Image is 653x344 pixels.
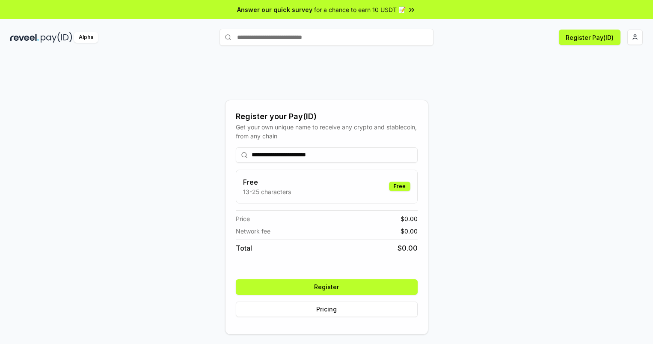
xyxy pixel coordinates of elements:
[236,123,418,141] div: Get your own unique name to receive any crypto and stablecoin, from any chain
[74,32,98,43] div: Alpha
[243,177,291,187] h3: Free
[401,227,418,236] span: $ 0.00
[10,32,39,43] img: reveel_dark
[236,279,418,295] button: Register
[236,243,252,253] span: Total
[559,30,620,45] button: Register Pay(ID)
[314,5,406,14] span: for a chance to earn 10 USDT 📝
[401,214,418,223] span: $ 0.00
[236,302,418,317] button: Pricing
[236,111,418,123] div: Register your Pay(ID)
[398,243,418,253] span: $ 0.00
[237,5,312,14] span: Answer our quick survey
[41,32,72,43] img: pay_id
[243,187,291,196] p: 13-25 characters
[389,182,410,191] div: Free
[236,214,250,223] span: Price
[236,227,270,236] span: Network fee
